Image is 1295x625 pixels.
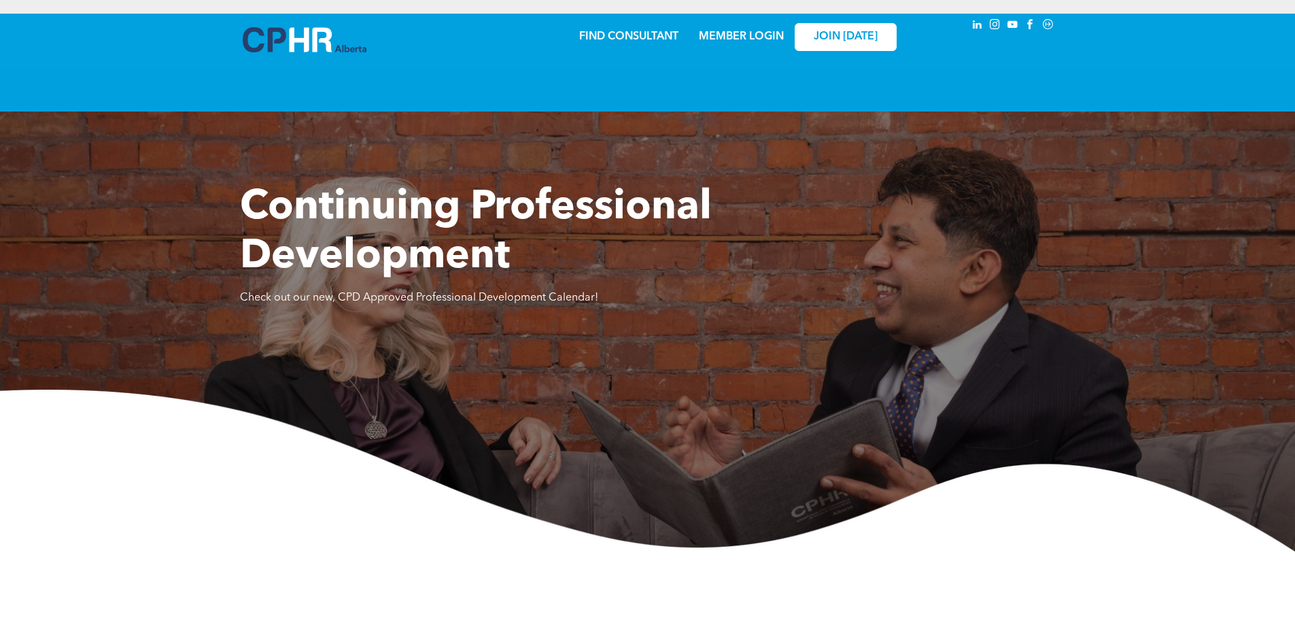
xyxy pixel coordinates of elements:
a: JOIN [DATE] [795,23,897,51]
a: MEMBER LOGIN [699,31,784,42]
span: Continuing Professional Development [240,188,712,277]
img: A blue and white logo for cp alberta [243,27,366,52]
span: JOIN [DATE] [814,31,878,44]
a: instagram [988,17,1003,35]
a: linkedin [970,17,985,35]
a: facebook [1023,17,1038,35]
a: youtube [1005,17,1020,35]
a: Social network [1041,17,1056,35]
a: FIND CONSULTANT [579,31,678,42]
span: Check out our new, CPD Approved Professional Development Calendar! [240,292,598,303]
